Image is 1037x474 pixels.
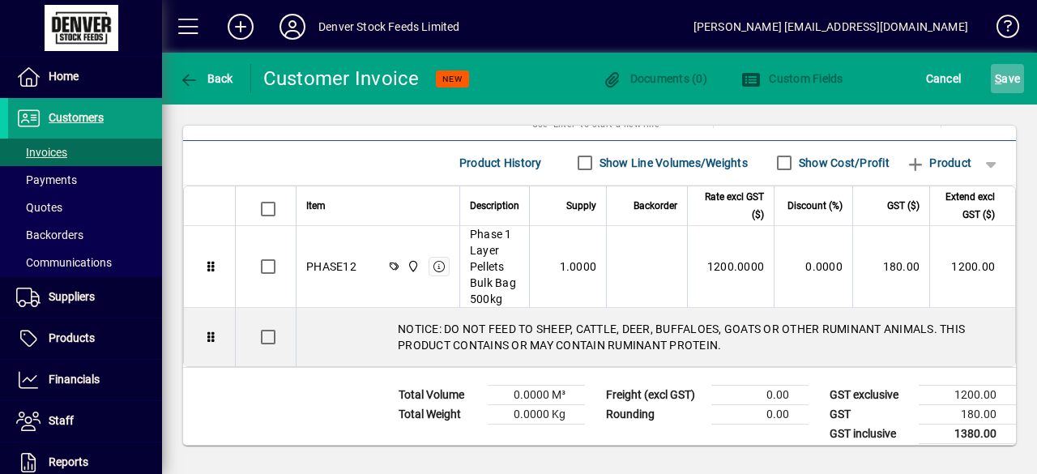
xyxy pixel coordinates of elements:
[887,197,920,215] span: GST ($)
[8,249,162,276] a: Communications
[16,146,67,159] span: Invoices
[602,72,707,85] span: Documents (0)
[906,150,971,176] span: Product
[737,64,847,93] button: Custom Fields
[179,72,233,85] span: Back
[16,228,83,241] span: Backorders
[598,385,711,404] td: Freight (excl GST)
[598,404,711,424] td: Rounding
[8,318,162,359] a: Products
[693,14,968,40] div: [PERSON_NAME] [EMAIL_ADDRESS][DOMAIN_NAME]
[919,385,1016,404] td: 1200.00
[8,401,162,442] a: Staff
[929,226,1015,308] td: 1200.00
[711,385,809,404] td: 0.00
[898,148,979,177] button: Product
[49,290,95,303] span: Suppliers
[470,226,519,307] span: Phase 1 Layer Pellets Bulk Bag 500kg
[698,188,765,224] span: Rate excl GST ($)
[741,72,843,85] span: Custom Fields
[995,66,1020,92] span: ave
[596,155,748,171] label: Show Line Volumes/Weights
[470,197,519,215] span: Description
[49,414,74,427] span: Staff
[8,221,162,249] a: Backorders
[8,277,162,318] a: Suppliers
[215,12,267,41] button: Add
[49,70,79,83] span: Home
[821,424,919,444] td: GST inclusive
[49,455,88,468] span: Reports
[175,64,237,93] button: Back
[306,197,326,215] span: Item
[919,404,1016,424] td: 180.00
[459,150,542,176] span: Product History
[49,373,100,386] span: Financials
[995,72,1001,85] span: S
[16,201,62,214] span: Quotes
[8,166,162,194] a: Payments
[634,197,677,215] span: Backorder
[598,64,711,93] button: Documents (0)
[926,66,962,92] span: Cancel
[297,308,1015,366] div: NOTICE: DO NOT FEED TO SHEEP, CATTLE, DEER, BUFFALOES, GOATS OR OTHER RUMINANT ANIMALS. THIS PROD...
[390,385,488,404] td: Total Volume
[306,258,356,275] div: PHASE12
[991,64,1024,93] button: Save
[162,64,251,93] app-page-header-button: Back
[852,226,929,308] td: 180.00
[821,404,919,424] td: GST
[774,226,852,308] td: 0.0000
[403,258,421,275] span: DENVER STOCKFEEDS LTD
[8,194,162,221] a: Quotes
[49,331,95,344] span: Products
[8,57,162,97] a: Home
[390,404,488,424] td: Total Weight
[442,74,463,84] span: NEW
[787,197,843,215] span: Discount (%)
[698,258,765,275] div: 1200.0000
[16,256,112,269] span: Communications
[922,64,966,93] button: Cancel
[16,173,77,186] span: Payments
[263,66,420,92] div: Customer Invoice
[711,404,809,424] td: 0.00
[821,385,919,404] td: GST exclusive
[560,258,597,275] span: 1.0000
[940,188,995,224] span: Extend excl GST ($)
[8,360,162,400] a: Financials
[267,12,318,41] button: Profile
[796,155,890,171] label: Show Cost/Profit
[8,139,162,166] a: Invoices
[566,197,596,215] span: Supply
[984,3,1017,56] a: Knowledge Base
[453,148,548,177] button: Product History
[488,404,585,424] td: 0.0000 Kg
[49,111,104,124] span: Customers
[488,385,585,404] td: 0.0000 M³
[919,424,1016,444] td: 1380.00
[318,14,460,40] div: Denver Stock Feeds Limited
